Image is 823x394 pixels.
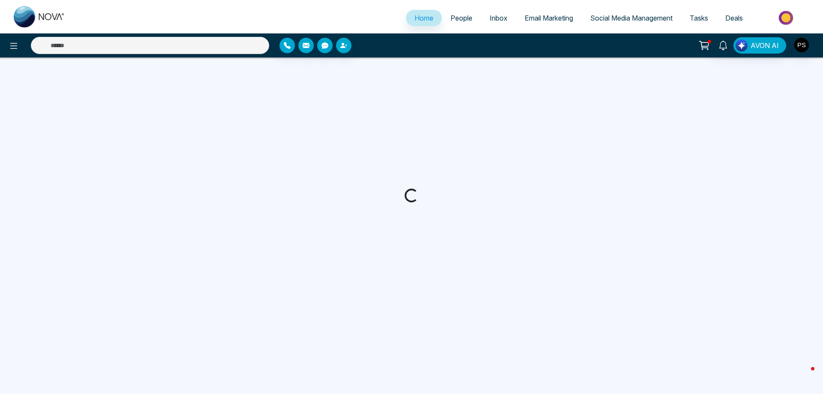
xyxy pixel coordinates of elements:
button: AVON AI [733,37,786,54]
a: Home [406,10,442,26]
img: Lead Flow [736,39,748,51]
span: Deals [725,14,743,22]
img: Market-place.gif [756,8,818,27]
a: Deals [717,10,751,26]
a: Email Marketing [516,10,582,26]
span: Social Media Management [590,14,673,22]
a: Inbox [481,10,516,26]
span: Tasks [690,14,708,22]
span: People [451,14,472,22]
img: User Avatar [794,38,809,52]
a: Social Media Management [582,10,681,26]
span: Email Marketing [525,14,573,22]
a: People [442,10,481,26]
a: Tasks [681,10,717,26]
img: Nova CRM Logo [14,6,65,27]
iframe: Intercom live chat [794,365,814,385]
span: Home [415,14,433,22]
span: Inbox [490,14,508,22]
span: AVON AI [751,40,779,51]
